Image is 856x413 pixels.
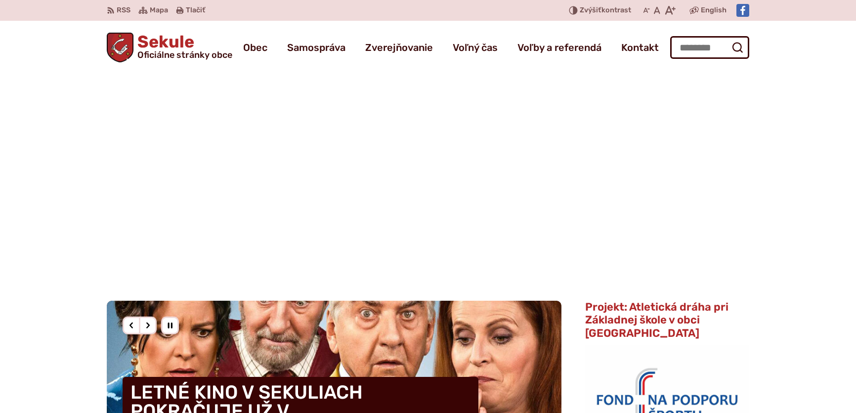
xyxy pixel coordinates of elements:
[107,33,232,62] a: Logo Sekule, prejsť na domovskú stránku.
[117,4,130,16] span: RSS
[123,317,140,334] div: Predošlý slajd
[736,4,749,17] img: Prejsť na Facebook stránku
[580,6,631,15] span: kontrast
[150,4,168,16] span: Mapa
[139,317,157,334] div: Nasledujúci slajd
[107,33,133,62] img: Prejsť na domovskú stránku
[580,6,601,14] span: Zvýšiť
[186,6,205,15] span: Tlačiť
[701,4,727,16] span: English
[137,50,232,59] span: Oficiálne stránky obce
[621,34,659,61] a: Kontakt
[243,34,267,61] a: Obec
[287,34,345,61] a: Samospráva
[133,34,232,59] h1: Sekule
[453,34,498,61] a: Voľný čas
[161,317,179,334] div: Pozastaviť pohyb slajdera
[517,34,601,61] a: Voľby a referendá
[585,300,728,340] span: Projekt: Atletická dráha pri Základnej škole v obci [GEOGRAPHIC_DATA]
[699,4,728,16] a: English
[365,34,433,61] a: Zverejňovanie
